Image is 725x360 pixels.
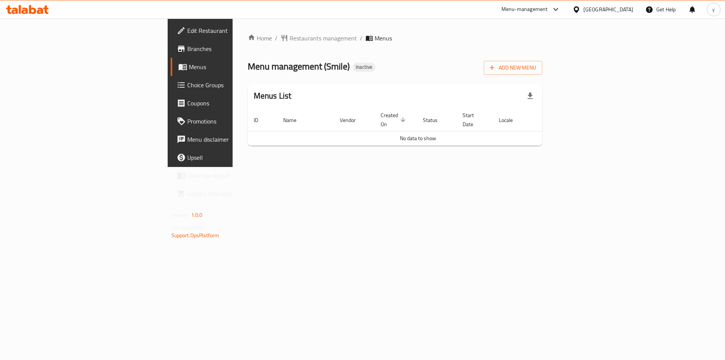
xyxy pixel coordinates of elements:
[171,148,289,167] a: Upsell
[463,111,484,129] span: Start Date
[187,99,283,108] span: Coupons
[283,116,306,125] span: Name
[360,34,362,43] li: /
[423,116,447,125] span: Status
[171,230,219,240] a: Support.OpsPlatform
[290,34,357,43] span: Restaurants management
[171,223,206,233] span: Get support on:
[171,130,289,148] a: Menu disclaimer
[521,87,539,105] div: Export file
[171,58,289,76] a: Menus
[171,76,289,94] a: Choice Groups
[381,111,408,129] span: Created On
[400,133,436,143] span: No data to show
[375,34,392,43] span: Menus
[340,116,366,125] span: Vendor
[254,90,292,102] h2: Menus List
[499,116,523,125] span: Locale
[171,94,289,112] a: Coupons
[532,108,588,131] th: Actions
[490,63,536,73] span: Add New Menu
[187,117,283,126] span: Promotions
[171,167,289,185] a: Coverage Report
[171,112,289,130] a: Promotions
[583,5,633,14] div: [GEOGRAPHIC_DATA]
[187,44,283,53] span: Branches
[189,62,283,71] span: Menus
[187,135,283,144] span: Menu disclaimer
[171,22,289,40] a: Edit Restaurant
[187,189,283,198] span: Grocery Checklist
[191,210,203,220] span: 1.0.0
[187,80,283,90] span: Choice Groups
[248,58,350,75] span: Menu management ( Smile )
[254,116,268,125] span: ID
[171,40,289,58] a: Branches
[248,34,543,43] nav: breadcrumb
[187,26,283,35] span: Edit Restaurant
[501,5,548,14] div: Menu-management
[248,108,588,146] table: enhanced table
[281,34,357,43] a: Restaurants management
[712,5,715,14] span: y
[353,64,375,70] span: Inactive
[187,171,283,180] span: Coverage Report
[171,210,190,220] span: Version:
[353,63,375,72] div: Inactive
[484,61,542,75] button: Add New Menu
[187,153,283,162] span: Upsell
[171,185,289,203] a: Grocery Checklist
